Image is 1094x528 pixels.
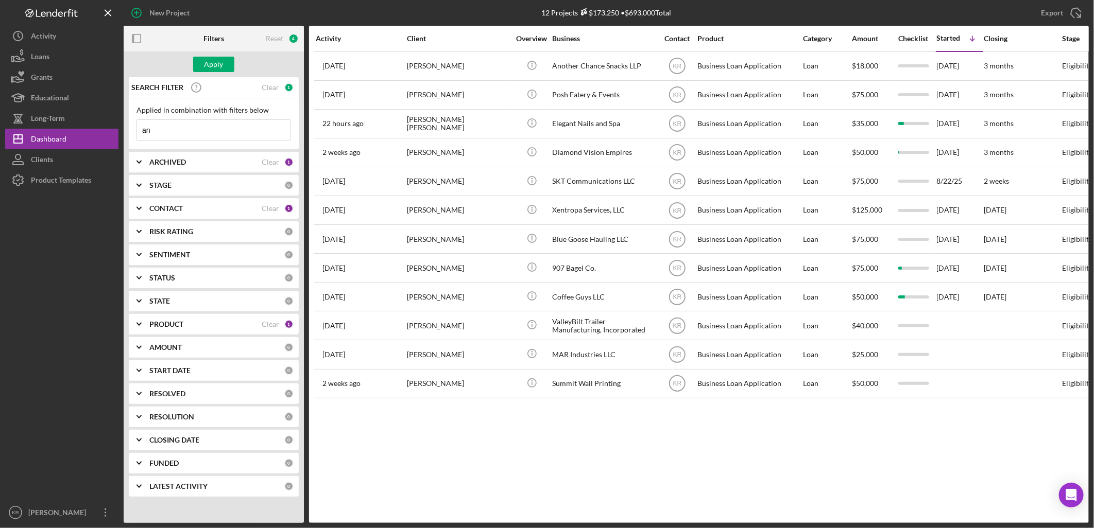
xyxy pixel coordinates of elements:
[284,181,294,190] div: 0
[284,227,294,236] div: 0
[26,502,93,525] div: [PERSON_NAME]
[803,168,851,195] div: Loan
[149,297,170,305] b: STATE
[322,119,364,128] time: 2025-09-22 23:10
[803,139,851,166] div: Loan
[136,106,291,114] div: Applied in combination with filters below
[149,204,183,213] b: CONTACT
[284,482,294,491] div: 0
[407,52,510,80] div: [PERSON_NAME]
[31,129,66,152] div: Dashboard
[673,92,681,99] text: KR
[5,108,118,129] button: Long-Term
[512,34,551,43] div: Overview
[322,177,345,185] time: 2025-08-22 00:22
[852,119,878,128] span: $35,000
[552,283,655,310] div: Coffee Guys LLC
[552,52,655,80] div: Another Chance Snacks LLP
[697,34,800,43] div: Product
[984,177,1009,185] time: 2 weeks
[284,204,294,213] div: 1
[322,379,361,388] time: 2025-09-09 17:41
[673,322,681,329] text: KR
[852,321,878,330] span: $40,000
[852,34,891,43] div: Amount
[852,148,878,156] span: $50,000
[984,263,1006,272] time: [DATE]
[131,83,183,92] b: SEARCH FILTER
[284,157,294,167] div: 1
[673,63,681,70] text: KR
[322,235,345,243] time: 2025-08-07 23:43
[936,139,983,166] div: [DATE]
[322,350,345,359] time: 2025-08-26 20:40
[673,149,681,156] text: KR
[892,34,935,43] div: Checklist
[149,274,175,282] b: STATUS
[852,379,878,388] span: $50,000
[149,413,194,421] b: RESOLUTION
[673,380,681,388] text: KR
[284,389,294,398] div: 0
[204,57,224,72] div: Apply
[5,67,118,87] button: Grants
[5,87,118,108] a: Educational
[852,90,878,99] span: $75,000
[322,148,361,156] time: 2025-09-11 21:16
[984,61,1014,70] time: 3 months
[1041,3,1063,23] div: Export
[407,34,510,43] div: Client
[697,283,800,310] div: Business Loan Application
[5,170,118,190] button: Product Templates
[284,296,294,306] div: 0
[697,110,800,137] div: Business Loan Application
[149,3,190,23] div: New Project
[936,283,983,310] div: [DATE]
[407,197,510,224] div: [PERSON_NAME]
[673,265,681,272] text: KR
[149,459,179,467] b: FUNDED
[284,412,294,421] div: 0
[673,120,681,128] text: KR
[322,62,345,70] time: 2025-09-18 23:11
[673,351,681,359] text: KR
[262,320,279,328] div: Clear
[936,225,983,253] div: [DATE]
[5,46,118,67] a: Loans
[803,225,851,253] div: Loan
[193,57,234,72] button: Apply
[984,292,1006,301] time: [DATE]
[803,197,851,224] div: Loan
[803,254,851,281] div: Loan
[407,110,510,137] div: [PERSON_NAME] [PERSON_NAME]
[5,502,118,523] button: KR[PERSON_NAME]
[552,34,655,43] div: Business
[673,236,681,243] text: KR
[5,26,118,46] button: Activity
[262,158,279,166] div: Clear
[697,197,800,224] div: Business Loan Application
[322,206,345,214] time: 2025-08-07 23:21
[552,254,655,281] div: 907 Bagel Co.
[936,168,983,195] div: 8/22/25
[149,181,172,189] b: STAGE
[31,149,53,172] div: Clients
[284,435,294,445] div: 0
[852,350,878,359] span: $25,000
[407,168,510,195] div: [PERSON_NAME]
[288,33,299,44] div: 4
[124,3,200,23] button: New Project
[984,119,1014,128] time: 3 months
[284,250,294,259] div: 0
[31,108,65,131] div: Long-Term
[697,81,800,109] div: Business Loan Application
[31,170,91,193] div: Product Templates
[5,149,118,170] button: Clients
[658,34,696,43] div: Contact
[407,283,510,310] div: [PERSON_NAME]
[322,293,345,301] time: 2025-08-29 06:27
